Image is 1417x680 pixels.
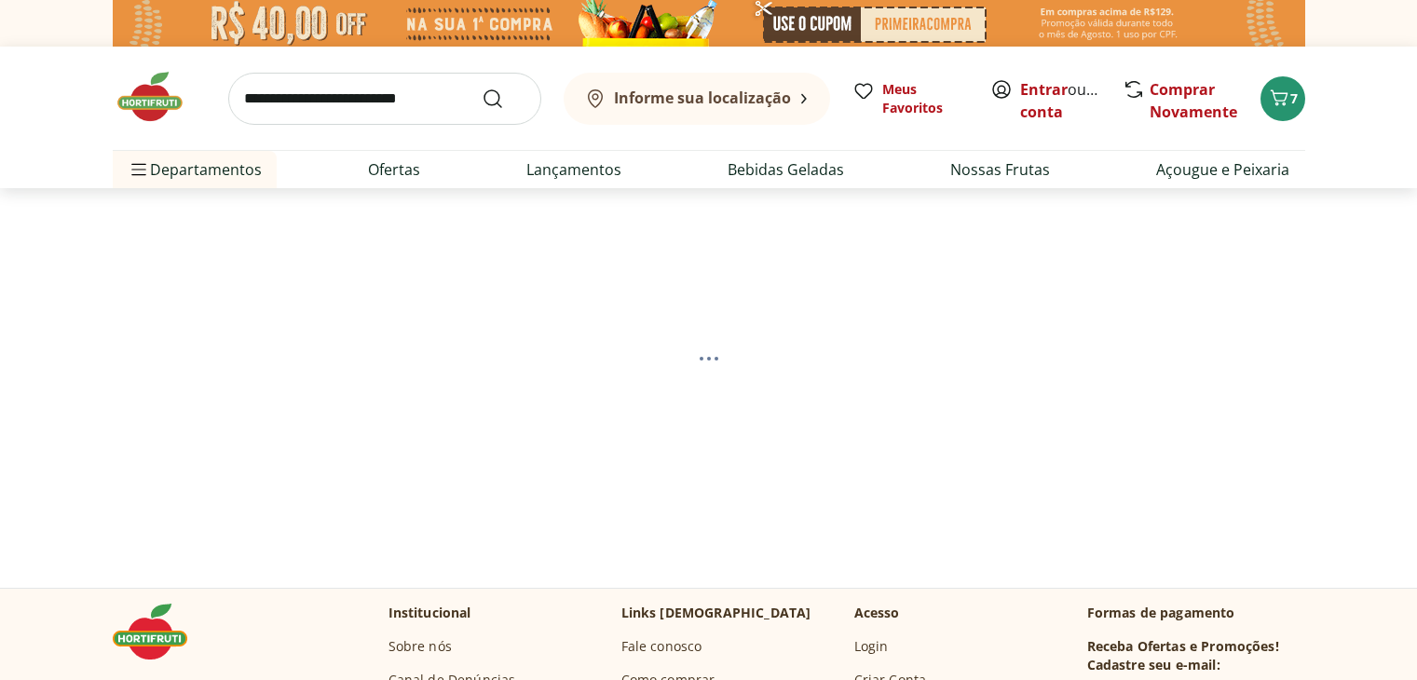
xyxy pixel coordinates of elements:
[1156,158,1289,181] a: Açougue e Peixaria
[882,80,968,117] span: Meus Favoritos
[621,604,811,622] p: Links [DEMOGRAPHIC_DATA]
[368,158,420,181] a: Ofertas
[1150,79,1237,122] a: Comprar Novamente
[852,80,968,117] a: Meus Favoritos
[1020,79,1123,122] a: Criar conta
[128,147,262,192] span: Departamentos
[950,158,1050,181] a: Nossas Frutas
[621,637,702,656] a: Fale conosco
[482,88,526,110] button: Submit Search
[1260,76,1305,121] button: Carrinho
[526,158,621,181] a: Lançamentos
[854,604,900,622] p: Acesso
[113,604,206,660] img: Hortifruti
[228,73,541,125] input: search
[614,88,791,108] b: Informe sua localização
[1020,78,1103,123] span: ou
[113,69,206,125] img: Hortifruti
[388,637,452,656] a: Sobre nós
[1087,656,1220,674] h3: Cadastre seu e-mail:
[854,637,889,656] a: Login
[1087,637,1279,656] h3: Receba Ofertas e Promoções!
[1087,604,1305,622] p: Formas de pagamento
[1290,89,1298,107] span: 7
[1020,79,1068,100] a: Entrar
[728,158,844,181] a: Bebidas Geladas
[128,147,150,192] button: Menu
[564,73,830,125] button: Informe sua localização
[388,604,471,622] p: Institucional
